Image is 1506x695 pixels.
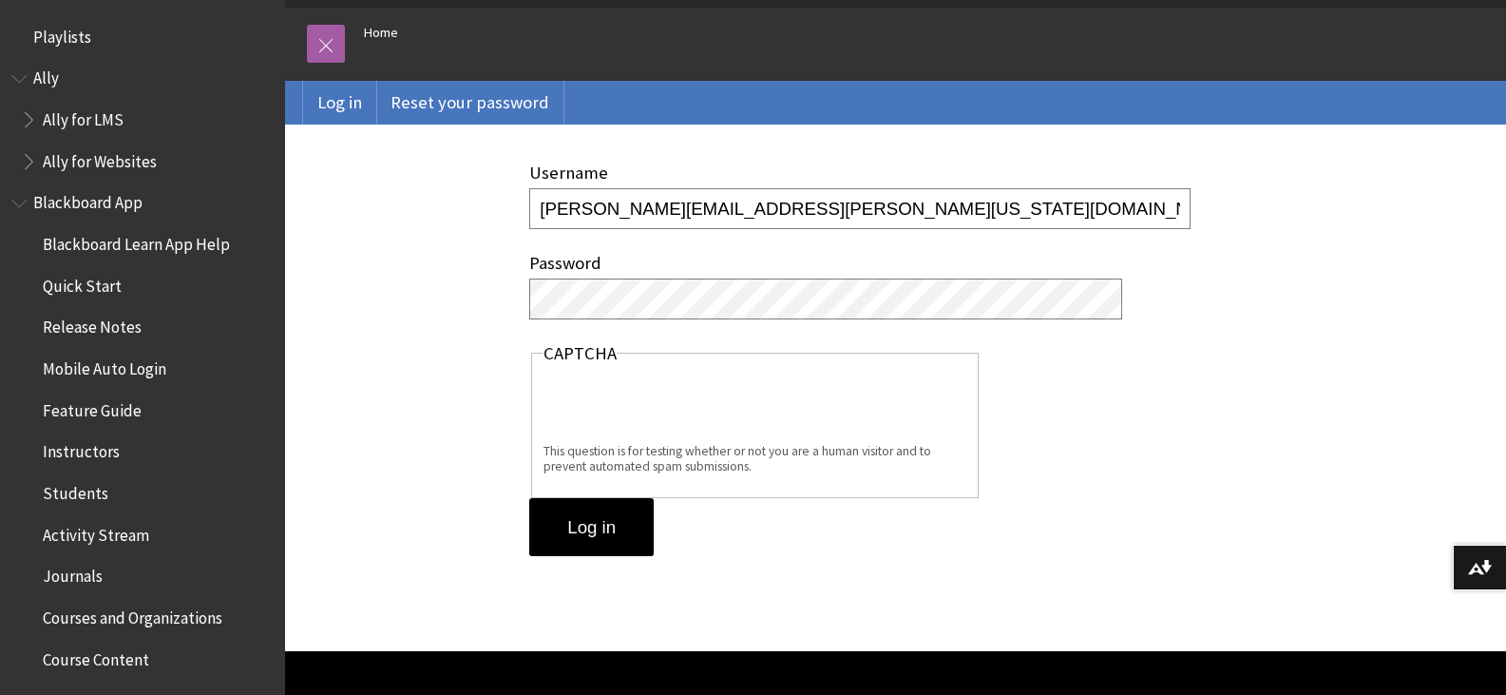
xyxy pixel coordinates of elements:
[529,252,601,274] label: Password
[529,498,654,557] input: Log in
[11,63,274,178] nav: Book outline for Anthology Ally Help
[43,353,166,378] span: Mobile Auto Login
[43,395,142,420] span: Feature Guide
[303,81,376,125] a: Log in
[43,228,230,254] span: Blackboard Learn App Help
[43,477,108,503] span: Students
[364,21,398,45] a: Home
[529,162,608,183] label: Username
[33,63,59,88] span: Ally
[543,370,832,444] iframe: reCAPTCHA
[43,145,157,171] span: Ally for Websites
[43,644,149,669] span: Course Content
[43,436,120,462] span: Instructors
[376,81,563,125] a: Reset your password
[43,519,149,545] span: Activity Stream
[11,21,274,53] nav: Book outline for Playlists
[43,561,103,587] span: Journals
[543,444,966,473] div: This question is for testing whether or not you are a human visitor and to prevent automated spam...
[43,270,122,296] span: Quick Start
[33,21,91,47] span: Playlists
[43,602,222,627] span: Courses and Organizations
[543,343,617,364] legend: CAPTCHA
[43,312,142,338] span: Release Notes
[33,187,143,213] span: Blackboard App
[43,104,124,129] span: Ally for LMS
